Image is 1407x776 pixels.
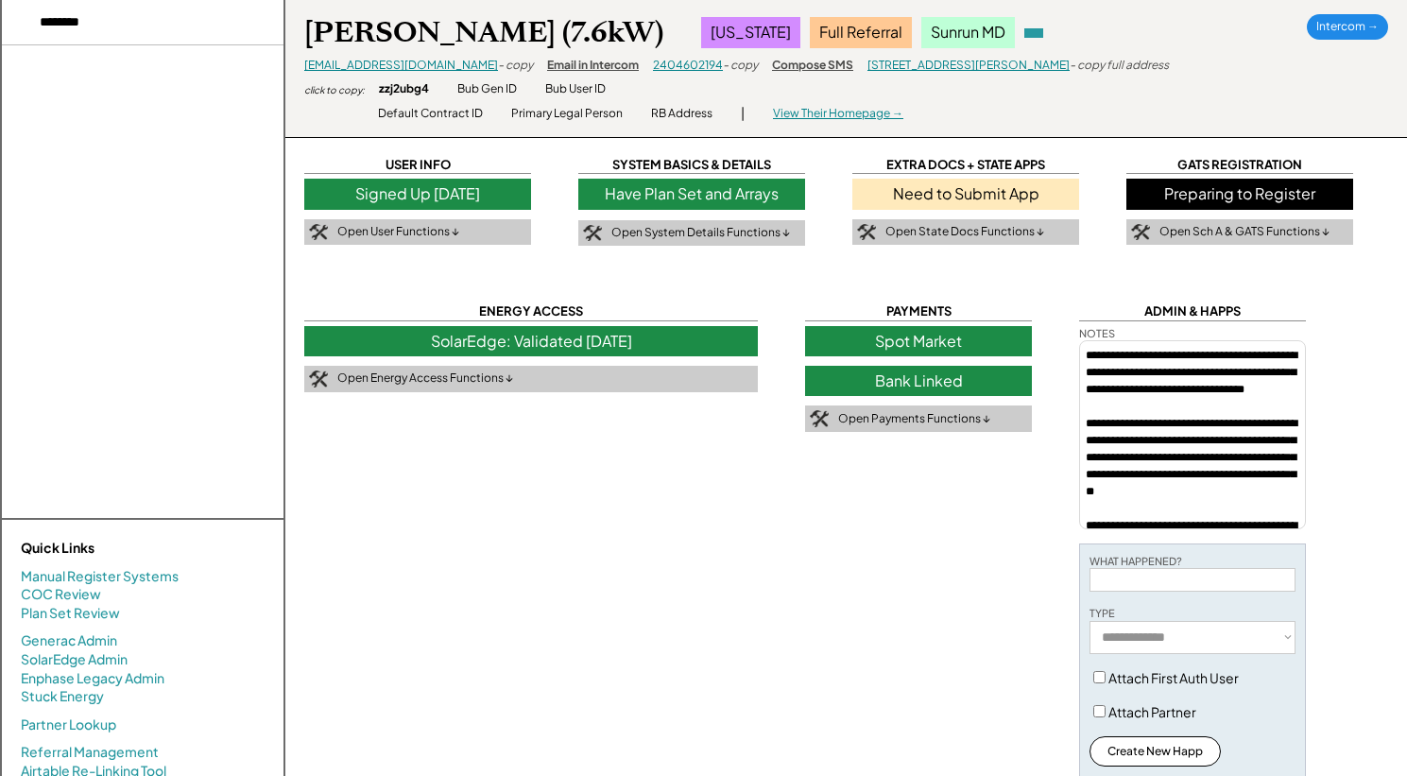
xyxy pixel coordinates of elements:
div: | [741,104,745,123]
div: Open System Details Functions ↓ [611,225,790,241]
a: [STREET_ADDRESS][PERSON_NAME] [867,58,1070,72]
div: View Their Homepage → [773,106,903,122]
div: Full Referral [810,17,912,47]
div: USER INFO [304,156,531,174]
div: Intercom → [1307,14,1388,40]
div: SolarEdge: Validated [DATE] [304,326,758,356]
div: Default Contract ID [378,106,483,122]
a: 2404602194 [653,58,723,72]
div: SYSTEM BASICS & DETAILS [578,156,805,174]
a: Stuck Energy [21,687,104,706]
button: Create New Happ [1090,736,1221,767]
div: Bub Gen ID [457,81,517,97]
a: COC Review [21,585,101,604]
div: Open Energy Access Functions ↓ [337,371,513,387]
img: tool-icon.png [309,371,328,388]
div: Signed Up [DATE] [304,179,531,209]
div: Compose SMS [772,58,853,74]
a: SolarEdge Admin [21,650,128,669]
div: - copy [723,58,758,74]
div: Open Payments Functions ↓ [838,411,990,427]
div: PAYMENTS [805,302,1032,320]
a: Enphase Legacy Admin [21,669,164,688]
div: NOTES [1079,326,1115,340]
a: Manual Register Systems [21,567,179,586]
a: [EMAIL_ADDRESS][DOMAIN_NAME] [304,58,498,72]
div: WHAT HAPPENED? [1090,554,1182,568]
div: Open User Functions ↓ [337,224,459,240]
div: zzj2ubg4 [379,81,429,97]
div: TYPE [1090,606,1115,620]
div: Spot Market [805,326,1032,356]
div: Quick Links [21,539,210,558]
div: - copy [498,58,533,74]
label: Attach Partner [1108,703,1196,720]
label: Attach First Auth User [1108,669,1239,686]
div: GATS REGISTRATION [1126,156,1353,174]
div: ENERGY ACCESS [304,302,758,320]
img: tool-icon.png [583,225,602,242]
div: RB Address [651,106,712,122]
div: ADMIN & HAPPS [1079,302,1306,320]
div: Open State Docs Functions ↓ [885,224,1044,240]
div: EXTRA DOCS + STATE APPS [852,156,1079,174]
img: tool-icon.png [857,224,876,241]
div: Email in Intercom [547,58,639,74]
div: - copy full address [1070,58,1169,74]
div: Sunrun MD [921,17,1015,47]
div: Preparing to Register [1126,179,1353,209]
img: tool-icon.png [810,410,829,427]
div: Primary Legal Person [511,106,623,122]
div: [US_STATE] [701,17,800,47]
img: tool-icon.png [309,224,328,241]
div: Bub User ID [545,81,606,97]
a: Plan Set Review [21,604,120,623]
div: Need to Submit App [852,179,1079,209]
a: Referral Management [21,743,159,762]
div: Open Sch A & GATS Functions ↓ [1159,224,1330,240]
a: Partner Lookup [21,716,116,734]
div: Have Plan Set and Arrays [578,179,805,209]
a: Generac Admin [21,631,117,650]
img: tool-icon.png [1131,224,1150,241]
div: Bank Linked [805,366,1032,396]
div: click to copy: [304,83,365,96]
div: [PERSON_NAME] (7.6kW) [304,14,663,51]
